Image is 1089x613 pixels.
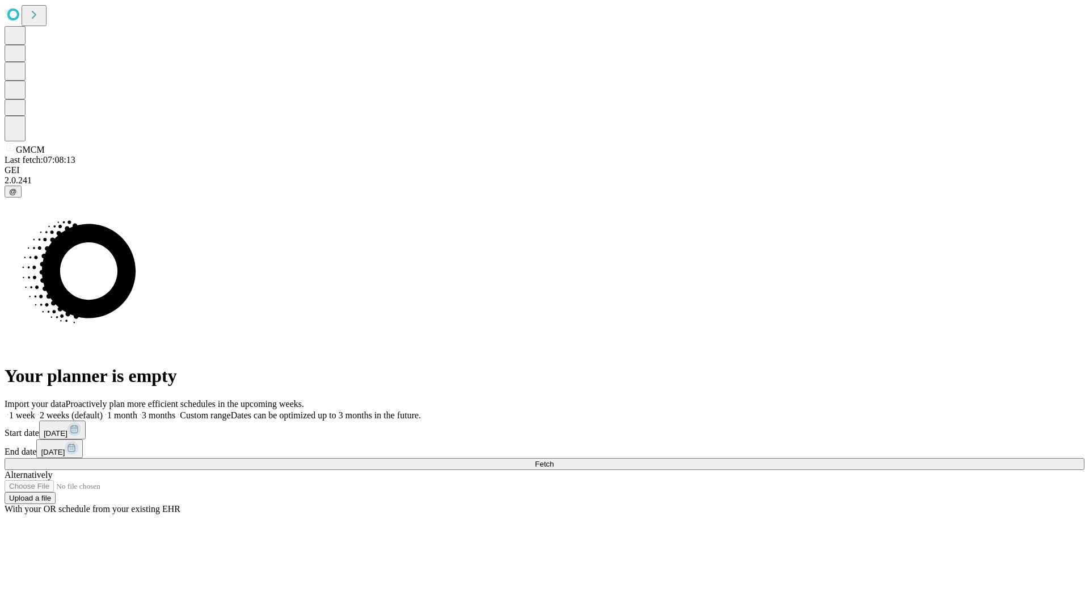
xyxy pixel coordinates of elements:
[39,421,86,439] button: [DATE]
[5,399,66,409] span: Import your data
[142,410,175,420] span: 3 months
[231,410,421,420] span: Dates can be optimized up to 3 months in the future.
[5,439,1084,458] div: End date
[16,145,45,154] span: GMCM
[5,470,52,480] span: Alternatively
[5,155,75,165] span: Last fetch: 07:08:13
[44,429,67,438] span: [DATE]
[5,421,1084,439] div: Start date
[5,175,1084,186] div: 2.0.241
[5,458,1084,470] button: Fetch
[9,187,17,196] span: @
[535,460,554,468] span: Fetch
[5,504,180,514] span: With your OR schedule from your existing EHR
[5,165,1084,175] div: GEI
[66,399,304,409] span: Proactively plan more efficient schedules in the upcoming weeks.
[9,410,35,420] span: 1 week
[5,492,56,504] button: Upload a file
[5,366,1084,387] h1: Your planner is empty
[41,448,65,456] span: [DATE]
[180,410,230,420] span: Custom range
[5,186,22,198] button: @
[36,439,83,458] button: [DATE]
[40,410,103,420] span: 2 weeks (default)
[107,410,137,420] span: 1 month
